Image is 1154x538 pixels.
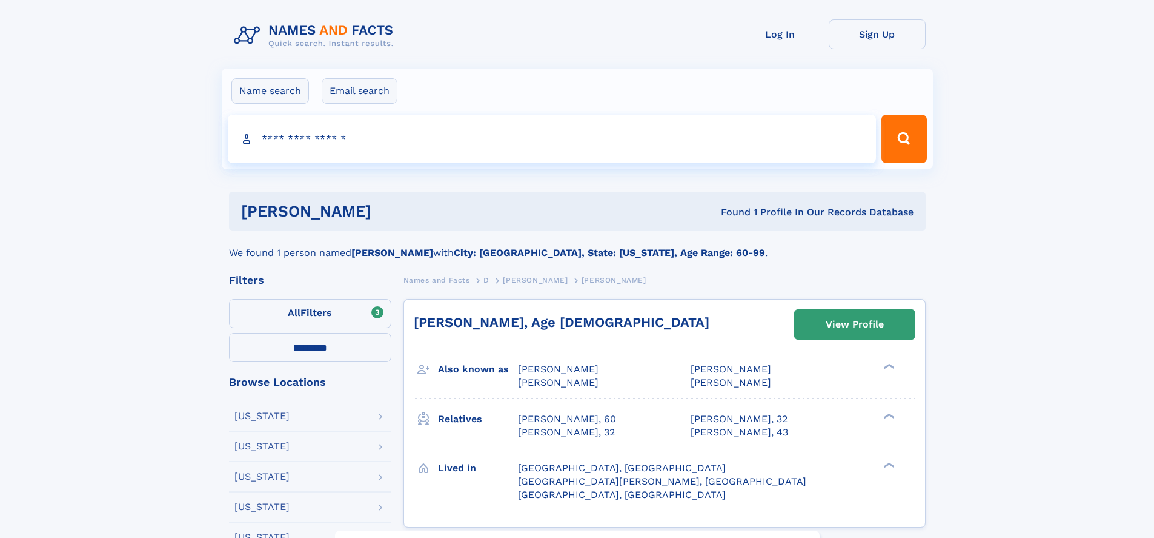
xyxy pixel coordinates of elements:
a: [PERSON_NAME], 32 [691,412,788,426]
input: search input [228,115,877,163]
b: City: [GEOGRAPHIC_DATA], State: [US_STATE], Age Range: 60-99 [454,247,765,258]
label: Filters [229,299,391,328]
span: [GEOGRAPHIC_DATA], [GEOGRAPHIC_DATA] [518,462,726,474]
div: Browse Locations [229,377,391,388]
span: [PERSON_NAME] [582,276,646,284]
div: View Profile [826,311,884,338]
div: [US_STATE] [234,472,290,482]
span: [PERSON_NAME] [503,276,568,284]
span: D [483,276,489,284]
img: Logo Names and Facts [229,19,403,52]
a: D [483,272,489,287]
a: Sign Up [829,19,926,49]
div: Filters [229,275,391,286]
span: [PERSON_NAME] [691,363,771,375]
a: [PERSON_NAME] [503,272,568,287]
a: [PERSON_NAME], 60 [518,412,616,426]
label: Name search [231,78,309,104]
h3: Lived in [438,458,518,479]
h1: [PERSON_NAME] [241,204,546,219]
span: [PERSON_NAME] [518,363,599,375]
span: All [288,307,300,318]
div: [US_STATE] [234,411,290,421]
span: [PERSON_NAME] [691,377,771,388]
a: View Profile [795,310,915,339]
div: ❯ [881,363,895,371]
div: ❯ [881,412,895,420]
a: Log In [732,19,829,49]
div: [US_STATE] [234,502,290,512]
span: [GEOGRAPHIC_DATA], [GEOGRAPHIC_DATA] [518,489,726,500]
label: Email search [322,78,397,104]
div: [US_STATE] [234,442,290,451]
h3: Relatives [438,409,518,429]
a: [PERSON_NAME], 43 [691,426,788,439]
div: We found 1 person named with . [229,231,926,260]
h3: Also known as [438,359,518,380]
b: [PERSON_NAME] [351,247,433,258]
a: [PERSON_NAME], 32 [518,426,615,439]
span: [PERSON_NAME] [518,377,599,388]
div: Found 1 Profile In Our Records Database [546,206,914,219]
span: [GEOGRAPHIC_DATA][PERSON_NAME], [GEOGRAPHIC_DATA] [518,476,806,487]
a: Names and Facts [403,272,470,287]
button: Search Button [881,115,926,163]
div: ❯ [881,461,895,469]
a: [PERSON_NAME], Age [DEMOGRAPHIC_DATA] [414,315,709,330]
